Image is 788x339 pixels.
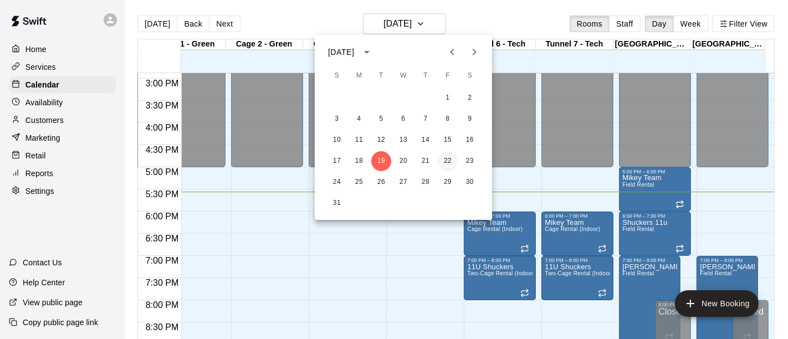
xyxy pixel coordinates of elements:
button: 27 [393,172,413,192]
button: 22 [438,151,458,171]
button: 12 [371,130,391,150]
span: Thursday [416,65,436,87]
button: 10 [327,130,347,150]
button: 5 [371,109,391,129]
button: 20 [393,151,413,171]
span: Saturday [460,65,480,87]
button: 29 [438,172,458,192]
button: 3 [327,109,347,129]
button: Previous month [441,41,463,63]
div: [DATE] [328,47,354,58]
button: calendar view is open, switch to year view [357,43,376,61]
span: Monday [349,65,369,87]
button: 19 [371,151,391,171]
button: 17 [327,151,347,171]
span: Friday [438,65,458,87]
button: Next month [463,41,485,63]
button: 14 [416,130,436,150]
button: 9 [460,109,480,129]
button: 7 [416,109,436,129]
button: 2 [460,88,480,108]
button: 30 [460,172,480,192]
button: 15 [438,130,458,150]
button: 11 [349,130,369,150]
button: 4 [349,109,369,129]
button: 13 [393,130,413,150]
button: 8 [438,109,458,129]
span: Sunday [327,65,347,87]
button: 31 [327,193,347,213]
button: 21 [416,151,436,171]
span: Wednesday [393,65,413,87]
span: Tuesday [371,65,391,87]
button: 1 [438,88,458,108]
button: 6 [393,109,413,129]
button: 26 [371,172,391,192]
button: 25 [349,172,369,192]
button: 28 [416,172,436,192]
button: 18 [349,151,369,171]
button: 24 [327,172,347,192]
button: 23 [460,151,480,171]
button: 16 [460,130,480,150]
